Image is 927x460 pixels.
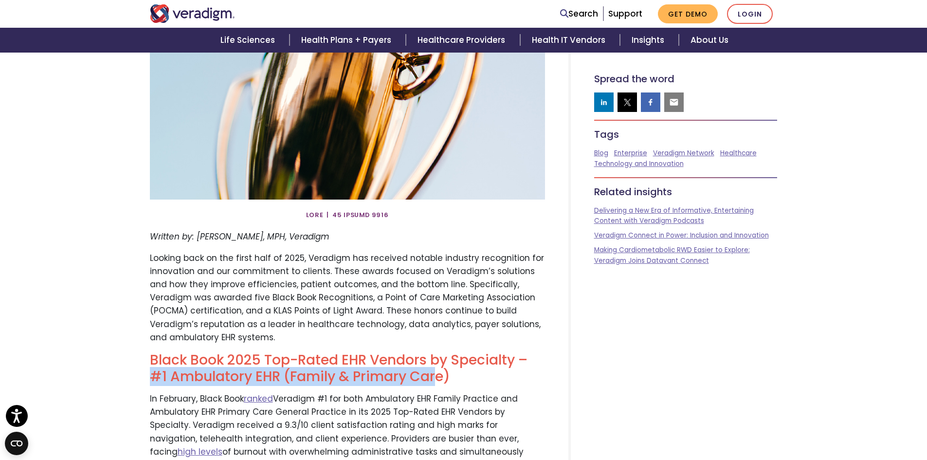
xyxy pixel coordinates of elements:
[646,97,655,107] img: facebook sharing button
[653,148,714,158] a: Veradigm Network
[150,252,545,344] p: Looking back on the first half of 2025, Veradigm has received notable industry recognition for in...
[594,129,778,140] h5: Tags
[594,148,757,168] a: Healthcare Technology and Innovation
[594,186,778,198] h5: Related insights
[608,8,642,19] a: Support
[594,245,750,265] a: Making Cardiometabolic RWD Easier to Explore: Veradigm Joins Datavant Connect
[209,28,290,53] a: Life Sciences
[727,4,773,24] a: Login
[620,28,679,53] a: Insights
[594,148,608,158] a: Blog
[178,446,222,458] a: high levels
[740,390,915,448] iframe: Drift Chat Widget
[560,7,598,20] a: Search
[520,28,620,53] a: Health IT Vendors
[599,97,609,107] img: linkedin sharing button
[669,97,679,107] img: email sharing button
[244,393,273,405] a: ranked
[594,231,769,240] a: Veradigm Connect in Power: Inclusion and Innovation
[679,28,740,53] a: About Us
[658,4,718,23] a: Get Demo
[150,352,545,385] h2: Black Book 2025 Top-Rated EHR Vendors by Specialty – #1 Ambulatory EHR (Family & Primary Care)
[622,97,632,107] img: twitter sharing button
[5,432,28,455] button: Open CMP widget
[594,206,754,226] a: Delivering a New Era of Informative, Entertaining Content with Veradigm Podcasts
[594,73,778,85] h5: Spread the word
[406,28,520,53] a: Healthcare Providers
[150,231,329,242] em: Written by: [PERSON_NAME], MPH, Veradigm
[306,207,389,223] span: Lore | 45 Ipsumd 9916
[150,4,235,23] img: Veradigm logo
[290,28,406,53] a: Health Plans + Payers
[614,148,647,158] a: Enterprise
